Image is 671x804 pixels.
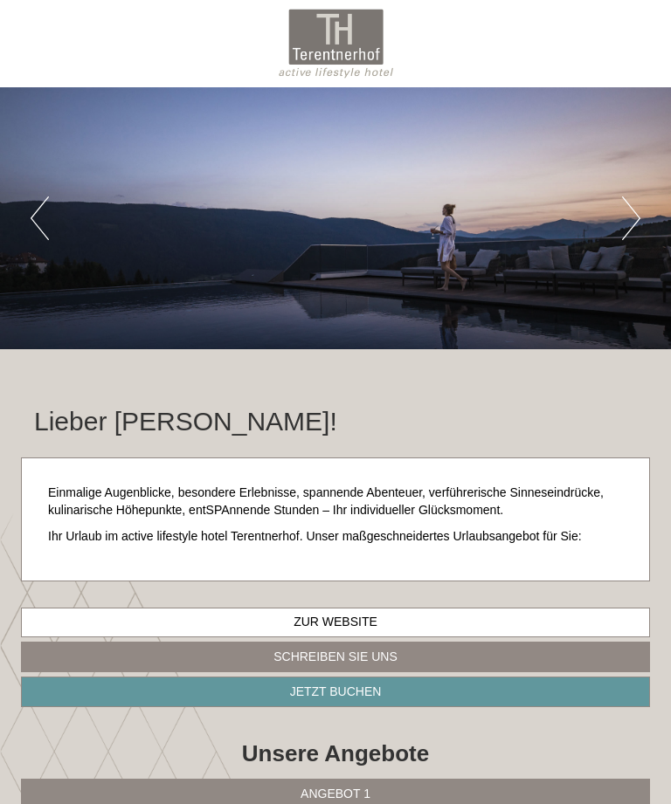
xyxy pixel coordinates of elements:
a: Schreiben Sie uns [21,642,650,672]
h1: Lieber [PERSON_NAME]! [34,407,337,436]
span: Angebot 1 [301,787,370,801]
button: Next [622,196,640,240]
p: Einmalige Augenblicke, besondere Erlebnisse, spannende Abenteuer, verführerische Sinneseindrücke,... [48,484,623,519]
button: Previous [31,196,49,240]
a: Zur Website [21,608,650,637]
div: Unsere Angebote [21,738,650,770]
p: Ihr Urlaub im active lifestyle hotel Terentnerhof. Unser maßgeschneidertes Urlaubsangebot für Sie: [48,528,623,546]
a: Jetzt buchen [21,677,650,707]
